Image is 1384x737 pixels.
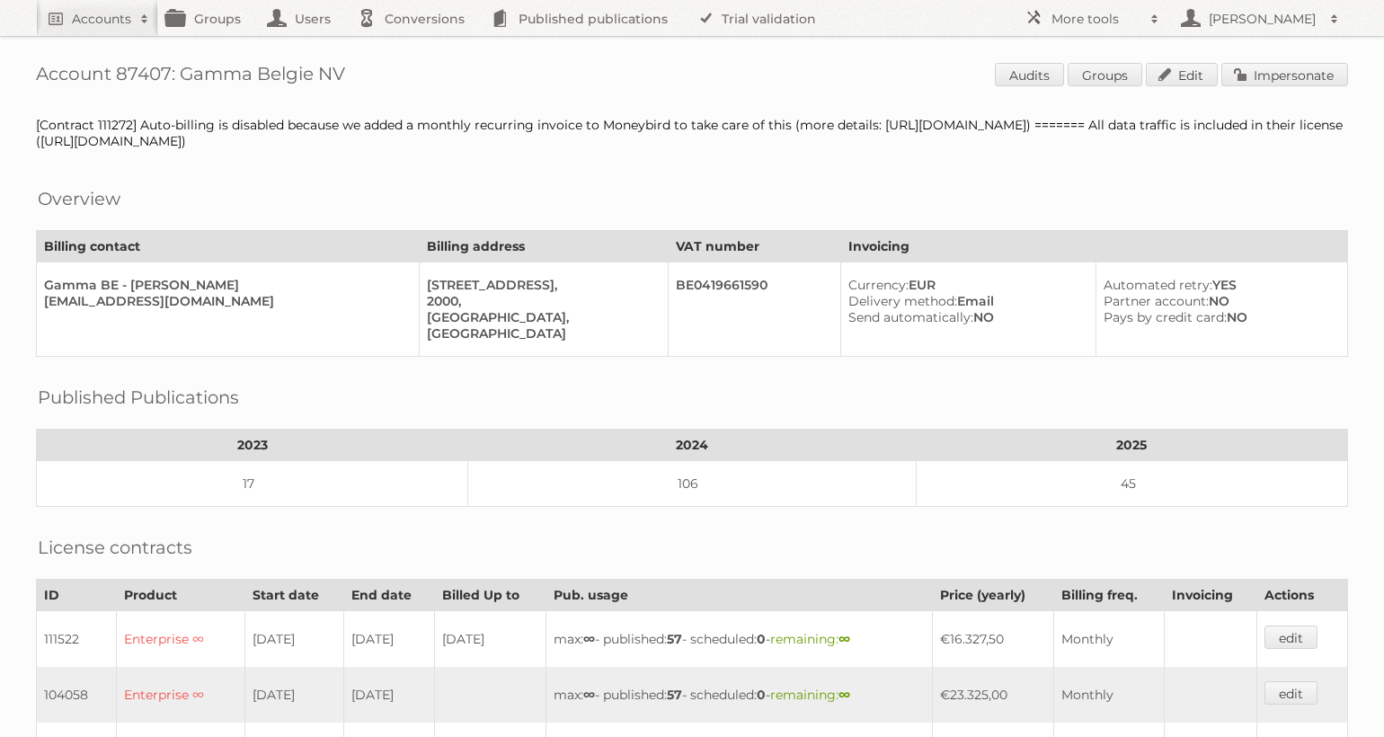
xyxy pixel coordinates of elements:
h2: [PERSON_NAME] [1204,10,1321,28]
td: Monthly [1053,611,1164,668]
strong: ∞ [838,687,850,703]
td: 17 [37,461,468,507]
th: Billed Up to [434,580,546,611]
th: Product [117,580,244,611]
div: [GEOGRAPHIC_DATA] [427,325,653,342]
th: Invoicing [1165,580,1257,611]
th: Invoicing [841,231,1348,262]
th: 2025 [916,430,1347,461]
td: max: - published: - scheduled: - [546,667,933,723]
td: Enterprise ∞ [117,667,244,723]
h2: Overview [38,185,120,212]
th: Billing contact [37,231,420,262]
div: [EMAIL_ADDRESS][DOMAIN_NAME] [44,293,404,309]
div: NO [1104,293,1333,309]
a: Edit [1146,63,1218,86]
td: Enterprise ∞ [117,611,244,668]
td: BE0419661590 [668,262,840,357]
a: Groups [1068,63,1142,86]
div: NO [1104,309,1333,325]
div: YES [1104,277,1333,293]
th: 2024 [468,430,917,461]
strong: ∞ [583,687,595,703]
div: Email [848,293,1080,309]
h1: Account 87407: Gamma Belgie NV [36,63,1348,90]
strong: 57 [667,687,682,703]
span: Send automatically: [848,309,973,325]
td: [DATE] [434,611,546,668]
h2: Published Publications [38,384,239,411]
strong: 0 [757,631,766,647]
td: [DATE] [343,611,434,668]
span: Currency: [848,277,909,293]
span: remaining: [770,631,850,647]
div: [Contract 111272] Auto-billing is disabled because we added a monthly recurring invoice to Moneyb... [36,117,1348,149]
th: Billing freq. [1053,580,1164,611]
th: ID [37,580,117,611]
th: End date [343,580,434,611]
strong: 57 [667,631,682,647]
div: [STREET_ADDRESS], [427,277,653,293]
th: 2023 [37,430,468,461]
strong: ∞ [838,631,850,647]
span: Delivery method: [848,293,957,309]
span: Pays by credit card: [1104,309,1227,325]
strong: ∞ [583,631,595,647]
div: Gamma BE - [PERSON_NAME] [44,277,404,293]
th: Pub. usage [546,580,933,611]
h2: More tools [1051,10,1141,28]
div: [GEOGRAPHIC_DATA], [427,309,653,325]
td: Monthly [1053,667,1164,723]
td: [DATE] [244,667,343,723]
span: Automated retry: [1104,277,1212,293]
td: [DATE] [244,611,343,668]
td: max: - published: - scheduled: - [546,611,933,668]
td: 104058 [37,667,117,723]
td: 45 [916,461,1347,507]
h2: Accounts [72,10,131,28]
div: EUR [848,277,1080,293]
td: 106 [468,461,917,507]
h2: License contracts [38,534,192,561]
a: edit [1264,626,1317,649]
span: remaining: [770,687,850,703]
th: VAT number [668,231,840,262]
td: €16.327,50 [932,611,1053,668]
th: Actions [1256,580,1347,611]
td: 111522 [37,611,117,668]
td: €23.325,00 [932,667,1053,723]
a: edit [1264,681,1317,705]
th: Price (yearly) [932,580,1053,611]
a: Audits [995,63,1064,86]
td: [DATE] [343,667,434,723]
th: Billing address [419,231,668,262]
strong: 0 [757,687,766,703]
div: 2000, [427,293,653,309]
th: Start date [244,580,343,611]
div: NO [848,309,1080,325]
a: Impersonate [1221,63,1348,86]
span: Partner account: [1104,293,1209,309]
